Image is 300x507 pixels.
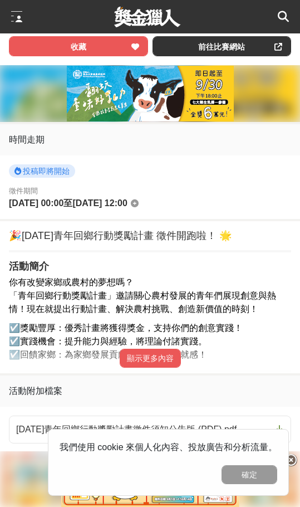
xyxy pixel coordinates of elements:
[60,442,277,452] span: 我們使用 cookie 來個人化內容、投放廣告和分析流量。
[9,323,243,333] span: ☑️獎勵豐厚：優秀計畫將獲得獎金，支持你們的創意實踐！
[9,277,134,287] span: 你有改變家鄉或農村的夢想嗎？
[63,198,72,208] span: 至
[72,198,127,208] span: [DATE] 12:00
[153,36,292,56] a: 前往比賽網站
[9,291,276,314] span: 「青年回鄉行動獎勵計畫」邀請關心農村發展的青年們展現創意與熱情！現在就提出行動計畫、解決農村挑戰、創造新價值的時刻！
[67,66,234,121] img: 7b6cf212-c677-421d-84b6-9f9188593924.jpg
[9,36,148,56] button: 收藏
[16,423,271,436] span: [DATE]青年回鄉行動獎勵計畫徵件須知公告版 (PDF).pdf
[9,416,291,443] a: [DATE]青年回鄉行動獎勵計畫徵件須知公告版 (PDF).pdf
[9,261,49,272] strong: 活動簡介
[9,187,38,195] span: 徵件期間
[9,337,207,346] span: ☑️實踐機會：提升能力與經驗，將理論付諸實踐。
[9,164,75,178] span: 投稿即將開始
[120,349,181,368] button: 顯示更多內容
[9,230,291,242] h2: 🎉[DATE]青年回鄉行動獎勵計畫 徵件開跑啦！ 🌟
[222,465,277,484] button: 確定
[9,198,63,208] span: [DATE] 00:00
